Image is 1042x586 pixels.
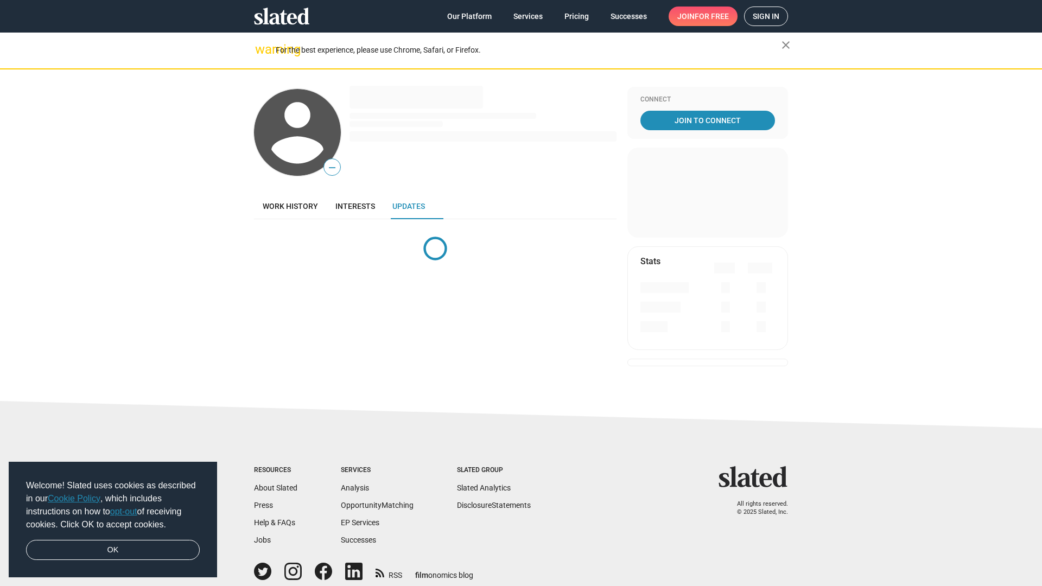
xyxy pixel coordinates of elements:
a: EP Services [341,518,379,527]
span: Interests [335,202,375,211]
a: opt-out [110,507,137,516]
a: Successes [341,536,376,544]
a: Pricing [556,7,598,26]
span: Welcome! Slated uses cookies as described in our , which includes instructions on how to of recei... [26,479,200,531]
a: Analysis [341,483,369,492]
div: For the best experience, please use Chrome, Safari, or Firefox. [276,43,781,58]
a: DisclosureStatements [457,501,531,509]
a: Updates [384,193,434,219]
a: Our Platform [439,7,500,26]
a: Jobs [254,536,271,544]
mat-card-title: Stats [640,256,660,267]
a: Joinfor free [669,7,738,26]
span: Join [677,7,729,26]
a: RSS [376,564,402,581]
a: Work history [254,193,327,219]
span: Pricing [564,7,589,26]
span: Work history [263,202,318,211]
a: Join To Connect [640,111,775,130]
a: Slated Analytics [457,483,511,492]
span: Successes [611,7,647,26]
mat-icon: warning [255,43,268,56]
span: Our Platform [447,7,492,26]
a: Cookie Policy [48,494,100,503]
div: Services [341,466,414,475]
div: cookieconsent [9,462,217,578]
span: Sign in [753,7,779,26]
div: Connect [640,95,775,104]
span: — [324,161,340,175]
a: Press [254,501,273,509]
a: OpportunityMatching [341,501,414,509]
a: Services [505,7,551,26]
a: Interests [327,193,384,219]
span: for free [695,7,729,26]
span: Join To Connect [643,111,773,130]
div: Slated Group [457,466,531,475]
a: filmonomics blog [415,562,473,581]
a: Sign in [744,7,788,26]
span: Updates [392,202,425,211]
span: Services [513,7,543,26]
p: All rights reserved. © 2025 Slated, Inc. [726,500,788,516]
a: About Slated [254,483,297,492]
mat-icon: close [779,39,792,52]
div: Resources [254,466,297,475]
a: Help & FAQs [254,518,295,527]
a: dismiss cookie message [26,540,200,560]
span: film [415,571,428,579]
a: Successes [602,7,656,26]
